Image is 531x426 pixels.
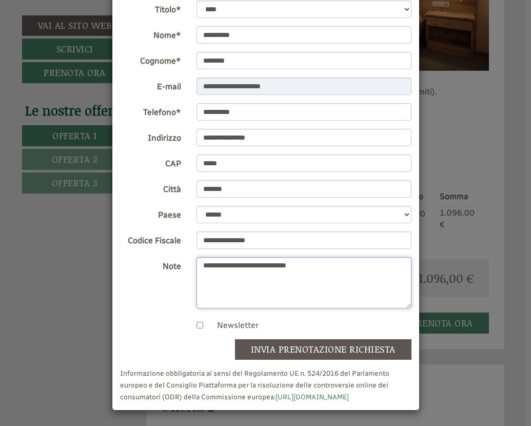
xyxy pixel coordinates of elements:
a: [URL][DOMAIN_NAME] [276,393,349,401]
label: CAP [112,154,189,170]
label: E-mail [112,78,189,93]
small: Informazione obbligatoria ai sensi del Regolamento UE n. 524/2016 del Parlamento europeo e del Co... [120,369,389,401]
button: invia prenotazione richiesta [235,339,411,360]
label: Città [112,180,189,196]
label: Note [112,257,189,273]
label: Indirizzo [112,129,189,144]
label: Nome* [112,26,189,42]
label: Titolo* [112,1,189,16]
label: Codice Fiscale [112,231,189,247]
label: Newsletter [207,320,259,332]
label: Cognome* [112,52,189,67]
label: Telefono* [112,103,189,119]
label: Paese [112,206,189,221]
